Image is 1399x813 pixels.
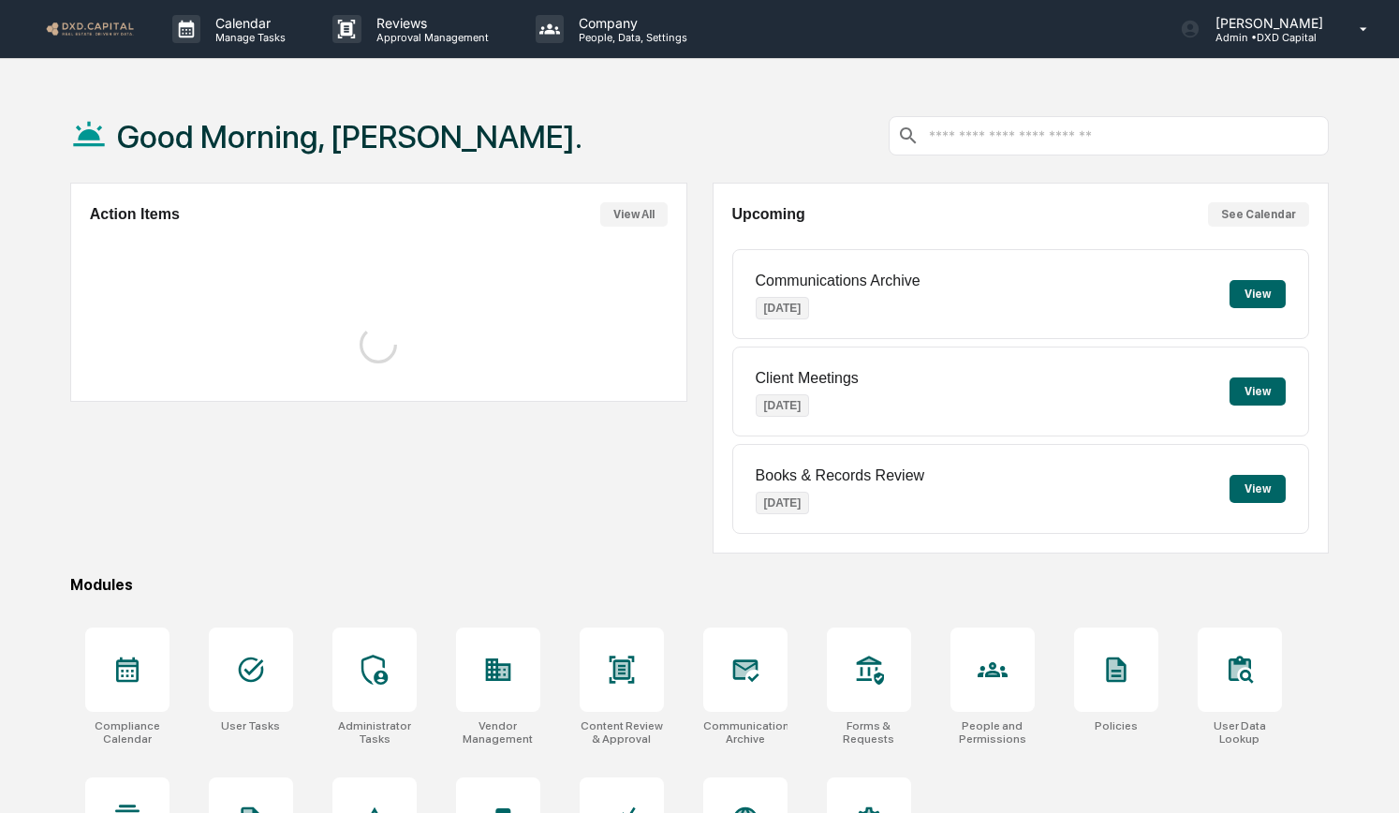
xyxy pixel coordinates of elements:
[221,719,280,732] div: User Tasks
[756,394,810,417] p: [DATE]
[361,31,498,44] p: Approval Management
[45,20,135,37] img: logo
[1230,475,1286,503] button: View
[1230,280,1286,308] button: View
[703,719,788,746] div: Communications Archive
[756,467,925,484] p: Books & Records Review
[564,15,697,31] p: Company
[70,576,1330,594] div: Modules
[200,15,295,31] p: Calendar
[456,719,540,746] div: Vendor Management
[580,719,664,746] div: Content Review & Approval
[85,719,169,746] div: Compliance Calendar
[564,31,697,44] p: People, Data, Settings
[756,492,810,514] p: [DATE]
[1198,719,1282,746] div: User Data Lookup
[732,206,805,223] h2: Upcoming
[756,273,920,289] p: Communications Archive
[756,370,859,387] p: Client Meetings
[1200,31,1333,44] p: Admin • DXD Capital
[1200,15,1333,31] p: [PERSON_NAME]
[1230,377,1286,406] button: View
[361,15,498,31] p: Reviews
[756,297,810,319] p: [DATE]
[950,719,1035,746] div: People and Permissions
[200,31,295,44] p: Manage Tasks
[332,719,417,746] div: Administrator Tasks
[827,719,911,746] div: Forms & Requests
[600,202,668,227] button: View All
[1208,202,1309,227] button: See Calendar
[1095,719,1138,732] div: Policies
[117,118,582,155] h1: Good Morning, [PERSON_NAME].
[90,206,180,223] h2: Action Items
